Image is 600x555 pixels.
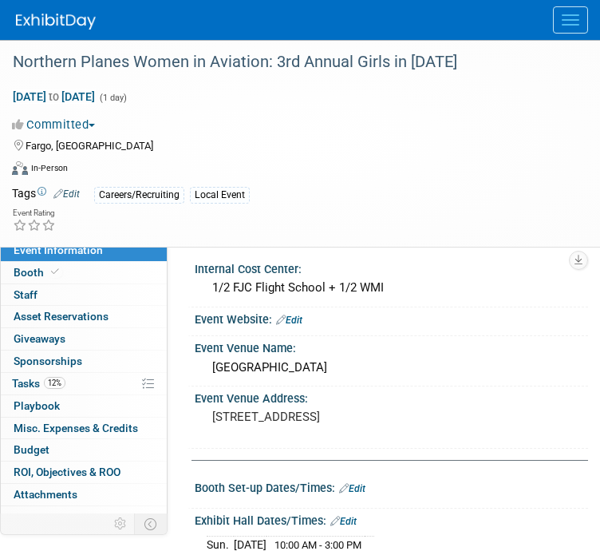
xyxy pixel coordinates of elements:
a: Attachments [1,484,167,505]
div: Event Format [12,159,568,183]
a: Asset Reservations [1,306,167,327]
span: Sponsorships [14,355,82,367]
span: [DATE] [DATE] [12,89,96,104]
span: Fargo, [GEOGRAPHIC_DATA] [26,140,153,152]
div: Event Website: [195,307,588,328]
div: Internal Cost Center: [195,257,588,277]
span: Attachments [14,488,77,501]
div: Event Rating [13,209,56,217]
a: Playbook [1,395,167,417]
span: to [46,90,61,103]
td: [DATE] [234,536,266,553]
div: [GEOGRAPHIC_DATA] [207,355,576,380]
span: ROI, Objectives & ROO [14,466,120,478]
a: Edit [276,315,302,326]
div: Event Venue Address: [195,387,588,406]
a: Tasks12% [1,373,167,394]
span: Asset Reservations [14,310,109,323]
span: Misc. Expenses & Credits [14,422,138,434]
a: Edit [339,483,365,494]
div: Careers/Recruiting [94,187,184,204]
span: Playbook [14,399,60,412]
a: Giveaways [1,328,167,350]
td: Tags [12,185,80,204]
span: Event Information [14,244,103,256]
a: Booth [1,262,167,283]
span: Giveaways [14,332,65,345]
span: 10:00 AM - 3:00 PM [274,539,361,551]
div: Local Event [190,187,250,204]
div: 1/2 FJC Flight School + 1/2 WMI [207,276,576,300]
a: Edit [330,516,357,527]
span: Tasks [12,377,65,390]
div: In-Person [30,162,68,174]
div: Exhibit Hall Dates/Times: [195,509,588,529]
a: ROI, Objectives & ROO [1,462,167,483]
a: Sponsorships [1,351,167,372]
a: more [1,506,167,528]
button: Menu [553,6,588,34]
a: Staff [1,284,167,306]
td: Personalize Event Tab Strip [107,513,135,534]
div: Event Venue Name: [195,336,588,356]
td: Toggle Event Tabs [135,513,168,534]
a: Edit [53,188,80,200]
a: Misc. Expenses & Credits [1,418,167,439]
button: Committed [12,117,101,133]
span: Booth [14,266,62,279]
img: Format-Inperson.png [12,161,28,174]
span: (1 day) [98,93,127,103]
pre: [STREET_ADDRESS] [212,410,570,424]
div: Northern Planes Women in Aviation: 3rd Annual Girls in [DATE] [7,48,568,77]
span: 12% [44,377,65,389]
img: ExhibitDay [16,14,96,30]
a: Event Information [1,240,167,261]
span: Budget [14,443,49,456]
span: more [10,510,36,523]
a: Budget [1,439,167,461]
td: Sun. [207,536,234,553]
div: Booth Set-up Dates/Times: [195,476,588,497]
span: Staff [14,288,37,301]
i: Booth reservation complete [51,268,59,276]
